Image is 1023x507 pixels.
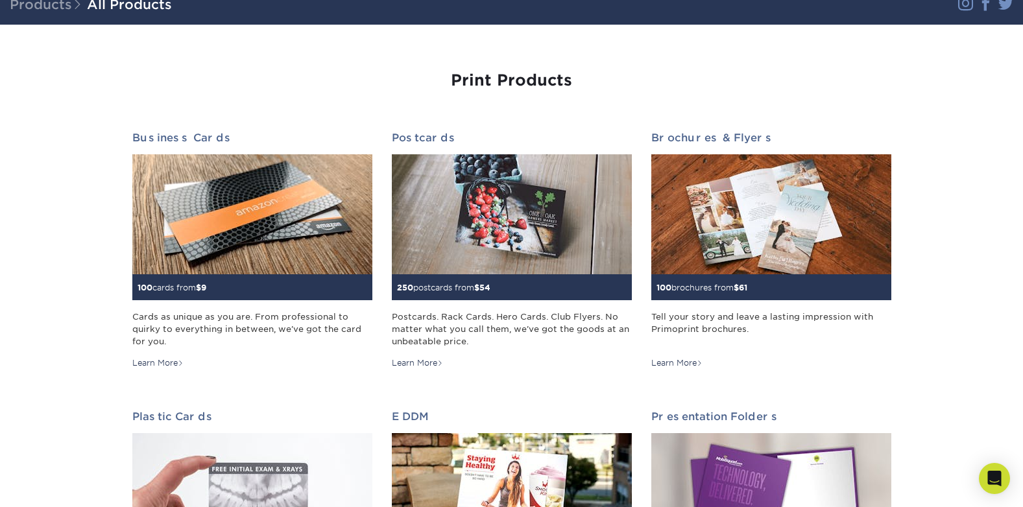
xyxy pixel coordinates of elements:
small: postcards from [397,283,490,292]
h1: Print Products [132,71,891,90]
span: 54 [479,283,490,292]
span: 100 [656,283,671,292]
img: Brochures & Flyers [651,154,891,274]
h2: Postcards [392,132,632,144]
div: Learn More [132,357,184,369]
span: $ [474,283,479,292]
span: 61 [739,283,747,292]
span: $ [734,283,739,292]
small: cards from [138,283,206,292]
img: Business Cards [132,154,372,274]
h2: Business Cards [132,132,372,144]
div: Postcards. Rack Cards. Hero Cards. Club Flyers. No matter what you call them, we've got the goods... [392,311,632,348]
div: Open Intercom Messenger [979,463,1010,494]
div: Learn More [392,357,443,369]
h2: Brochures & Flyers [651,132,891,144]
div: Tell your story and leave a lasting impression with Primoprint brochures. [651,311,891,348]
span: 100 [138,283,152,292]
span: $ [196,283,201,292]
span: 9 [201,283,206,292]
a: Postcards 250postcards from$54 Postcards. Rack Cards. Hero Cards. Club Flyers. No matter what you... [392,132,632,369]
img: Postcards [392,154,632,274]
h2: Presentation Folders [651,410,891,423]
span: 250 [397,283,413,292]
div: Learn More [651,357,703,369]
h2: EDDM [392,410,632,423]
small: brochures from [656,283,747,292]
div: Cards as unique as you are. From professional to quirky to everything in between, we've got the c... [132,311,372,348]
a: Brochures & Flyers 100brochures from$61 Tell your story and leave a lasting impression with Primo... [651,132,891,369]
a: Business Cards 100cards from$9 Cards as unique as you are. From professional to quirky to everyth... [132,132,372,369]
h2: Plastic Cards [132,410,372,423]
